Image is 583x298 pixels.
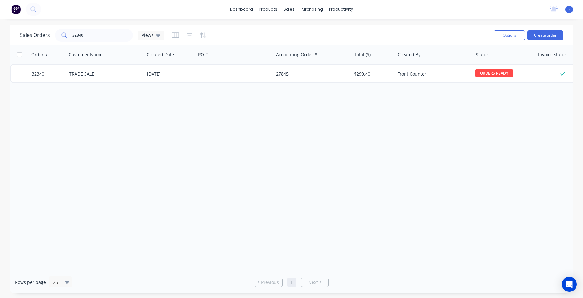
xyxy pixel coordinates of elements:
[69,51,103,58] div: Customer Name
[308,279,318,286] span: Next
[227,5,256,14] a: dashboard
[142,32,153,38] span: Views
[527,30,563,40] button: Create order
[31,51,48,58] div: Order #
[398,51,420,58] div: Created By
[354,71,391,77] div: $290.40
[147,71,193,77] div: [DATE]
[562,277,577,292] div: Open Intercom Messenger
[147,51,174,58] div: Created Date
[261,279,279,286] span: Previous
[568,7,570,12] span: F
[15,279,46,286] span: Rows per page
[280,5,298,14] div: sales
[20,32,50,38] h1: Sales Orders
[69,71,94,77] a: TRADE SALE
[538,51,567,58] div: Invoice status
[32,71,44,77] span: 32340
[252,278,331,287] ul: Pagination
[72,29,133,42] input: Search...
[397,71,467,77] div: Front Counter
[287,278,296,287] a: Page 1 is your current page
[476,51,489,58] div: Status
[11,5,21,14] img: Factory
[256,5,280,14] div: products
[32,65,69,83] a: 32340
[326,5,356,14] div: productivity
[298,5,326,14] div: purchasing
[494,30,525,40] button: Options
[475,69,513,77] span: ORDERS READY
[301,279,328,286] a: Next page
[255,279,282,286] a: Previous page
[354,51,371,58] div: Total ($)
[276,71,345,77] div: 27845
[276,51,317,58] div: Accounting Order #
[198,51,208,58] div: PO #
